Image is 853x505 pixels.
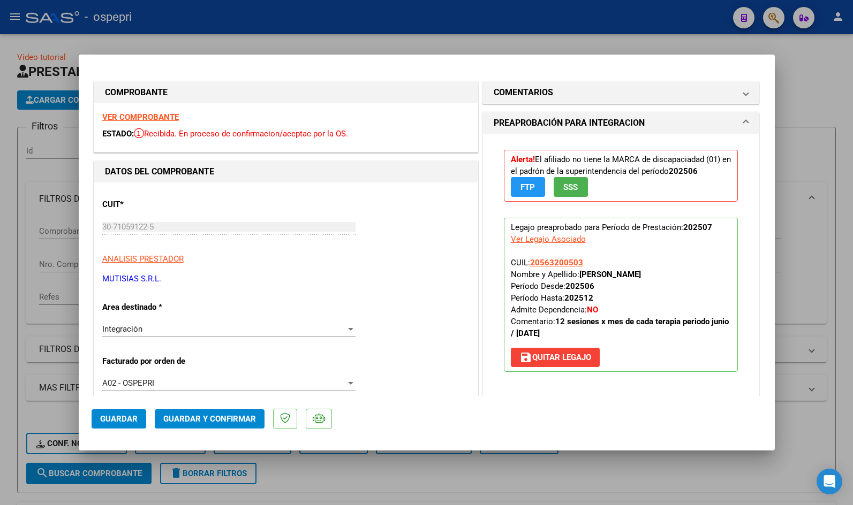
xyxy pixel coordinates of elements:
mat-expansion-panel-header: PREAPROBACIÓN PARA INTEGRACION [483,112,759,134]
button: SSS [554,177,588,197]
button: Guardar [92,409,146,429]
span: 20563200503 [530,258,583,267]
span: SSS [563,182,578,192]
p: MUTISIAS S.R.L. [102,273,470,285]
div: PREAPROBACIÓN PARA INTEGRACION [483,134,759,396]
mat-expansion-panel-header: COMENTARIOS [483,82,759,103]
h1: PREAPROBACIÓN PARA INTEGRACION [494,117,645,129]
p: Facturado por orden de [102,355,213,368]
div: Open Intercom Messenger [817,469,842,494]
strong: 12 sesiones x mes de cada terapia periodo junio / [DATE] [511,317,729,338]
span: Recibida. En proceso de confirmacion/aceptac por la OS. [134,129,348,139]
strong: 202507 [683,223,712,232]
p: Legajo preaprobado para Período de Prestación: [504,218,738,372]
span: CUIL: Nombre y Apellido: Período Desde: Período Hasta: Admite Dependencia: [511,258,729,338]
strong: 202506 [565,281,594,291]
span: ANALISIS PRESTADOR [102,254,184,264]
button: Quitar Legajo [511,348,600,367]
strong: DATOS DEL COMPROBANTE [105,166,214,177]
strong: 202506 [669,166,698,176]
p: CUIT [102,198,213,211]
span: FTP [520,182,535,192]
strong: Alerta! [511,155,535,164]
button: Guardar y Confirmar [155,409,265,429]
span: El afiliado no tiene la MARCA de discapaciadad (01) en el padrón de la superintendencia del período [511,155,731,192]
span: Quitar Legajo [519,353,591,362]
mat-icon: save [519,351,532,364]
strong: 202512 [564,293,593,303]
span: Guardar y Confirmar [163,414,256,424]
span: Comentario: [511,317,729,338]
p: Area destinado * [102,301,213,313]
button: FTP [511,177,545,197]
span: ESTADO: [102,129,134,139]
a: VER COMPROBANTE [102,112,179,122]
span: Guardar [100,414,138,424]
strong: NO [587,305,598,315]
strong: [PERSON_NAME] [579,270,641,279]
div: Ver Legajo Asociado [511,233,586,245]
h1: COMENTARIOS [494,86,553,99]
strong: COMPROBANTE [105,87,168,97]
span: A02 - OSPEPRI [102,378,154,388]
span: Integración [102,324,142,334]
